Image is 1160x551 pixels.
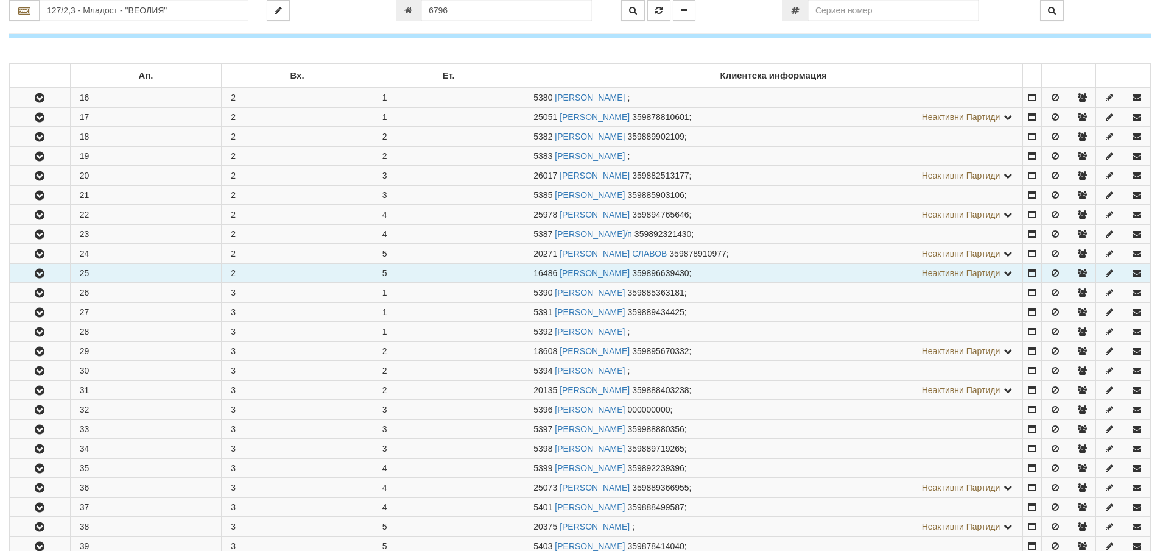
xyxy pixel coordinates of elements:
span: Партида № [533,327,552,336]
td: 3 [222,517,373,536]
td: ; [524,303,1023,322]
td: ; [524,147,1023,166]
td: 3 [222,439,373,458]
td: 3 [222,478,373,497]
span: 2 [382,132,387,141]
span: 359889434425 [627,307,684,317]
td: 30 [70,361,222,380]
td: ; [524,322,1023,341]
td: 36 [70,478,222,497]
span: 2 [382,346,387,356]
span: 1 [382,93,387,102]
span: Партида № [533,502,552,512]
span: Неактивни Партиди [922,210,1000,219]
a: [PERSON_NAME] [555,288,625,297]
a: [PERSON_NAME] [555,424,625,434]
td: Ап.: No sort applied, sorting is disabled [70,64,222,88]
span: 1 [382,288,387,297]
span: 359878414040 [627,541,684,551]
span: Партида № [533,385,557,395]
span: 359894765646 [632,210,689,219]
span: Партида № [533,93,552,102]
td: 16 [70,88,222,107]
td: 2 [222,225,373,244]
td: ; [524,244,1023,263]
a: [PERSON_NAME] [555,132,625,141]
td: ; [524,205,1023,224]
td: 2 [222,166,373,185]
td: 3 [222,342,373,361]
td: 2 [222,127,373,146]
span: Партида № [533,112,557,122]
td: 3 [222,459,373,478]
td: 2 [222,88,373,107]
span: 4 [382,483,387,492]
span: Партида № [533,210,557,219]
span: Партида № [533,190,552,200]
span: 4 [382,210,387,219]
span: 1 [382,307,387,317]
td: 22 [70,205,222,224]
td: ; [524,478,1023,497]
a: [PERSON_NAME] [560,268,630,278]
b: Клиентска информация [720,71,827,80]
td: 3 [222,322,373,341]
span: 4 [382,229,387,239]
td: ; [524,88,1023,107]
td: Ет.: No sort applied, sorting is disabled [373,64,524,88]
span: 3 [382,405,387,414]
td: 35 [70,459,222,478]
span: 2 [382,385,387,395]
span: 2 [382,151,387,161]
a: [PERSON_NAME] [555,190,625,200]
td: 3 [222,361,373,380]
span: 359888403238 [632,385,689,395]
td: 3 [222,420,373,439]
td: 3 [222,381,373,400]
td: 3 [222,498,373,517]
td: ; [524,186,1023,205]
td: ; [524,283,1023,302]
td: ; [524,498,1023,517]
td: : No sort applied, sorting is disabled [1123,64,1151,88]
span: 359889719265 [627,444,684,453]
td: 24 [70,244,222,263]
span: 359896639430 [632,268,689,278]
td: 34 [70,439,222,458]
span: 4 [382,463,387,473]
td: Клиентска информация: No sort applied, sorting is disabled [524,64,1023,88]
td: : No sort applied, sorting is disabled [10,64,71,88]
a: [PERSON_NAME] [560,522,630,531]
td: 33 [70,420,222,439]
a: [PERSON_NAME] [555,541,625,551]
td: 2 [222,186,373,205]
span: Партида № [533,483,557,492]
a: [PERSON_NAME] [560,346,630,356]
a: [PERSON_NAME] [555,151,625,161]
span: Партида № [533,346,557,356]
span: 3 [382,190,387,200]
a: [PERSON_NAME] [560,112,630,122]
a: [PERSON_NAME] [555,307,625,317]
b: Ап. [139,71,153,80]
span: Партида № [533,307,552,317]
td: ; [524,166,1023,185]
span: Партида № [533,268,557,278]
td: ; [524,264,1023,283]
td: : No sort applied, sorting is disabled [1069,64,1096,88]
td: 26 [70,283,222,302]
span: Партида № [533,171,557,180]
b: Вх. [290,71,304,80]
td: 38 [70,517,222,536]
td: ; [524,459,1023,478]
td: ; [524,381,1023,400]
span: 359889366955 [632,483,689,492]
span: Партида № [533,151,552,161]
a: [PERSON_NAME] [555,463,625,473]
span: 3 [382,171,387,180]
td: 23 [70,225,222,244]
span: 5 [382,541,387,551]
a: [PERSON_NAME] [555,366,625,375]
span: Неактивни Партиди [922,112,1000,122]
a: [PERSON_NAME] [555,93,625,102]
